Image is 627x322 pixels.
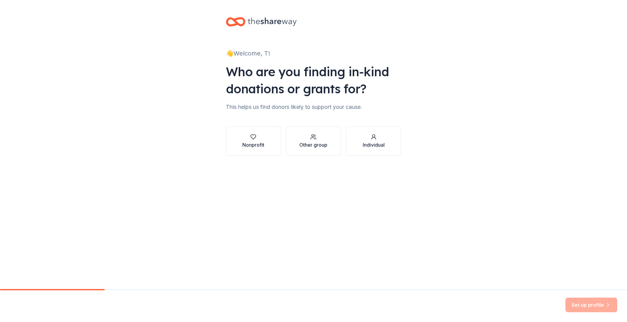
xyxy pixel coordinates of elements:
div: This helps us find donors likely to support your cause. [226,102,401,112]
button: Other group [286,127,341,156]
button: Individual [346,127,401,156]
div: Individual [363,141,385,148]
button: Nonprofit [226,127,281,156]
div: 👋 Welcome, T! [226,48,401,58]
div: Nonprofit [242,141,264,148]
div: Other group [299,141,327,148]
div: Who are you finding in-kind donations or grants for? [226,63,401,97]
